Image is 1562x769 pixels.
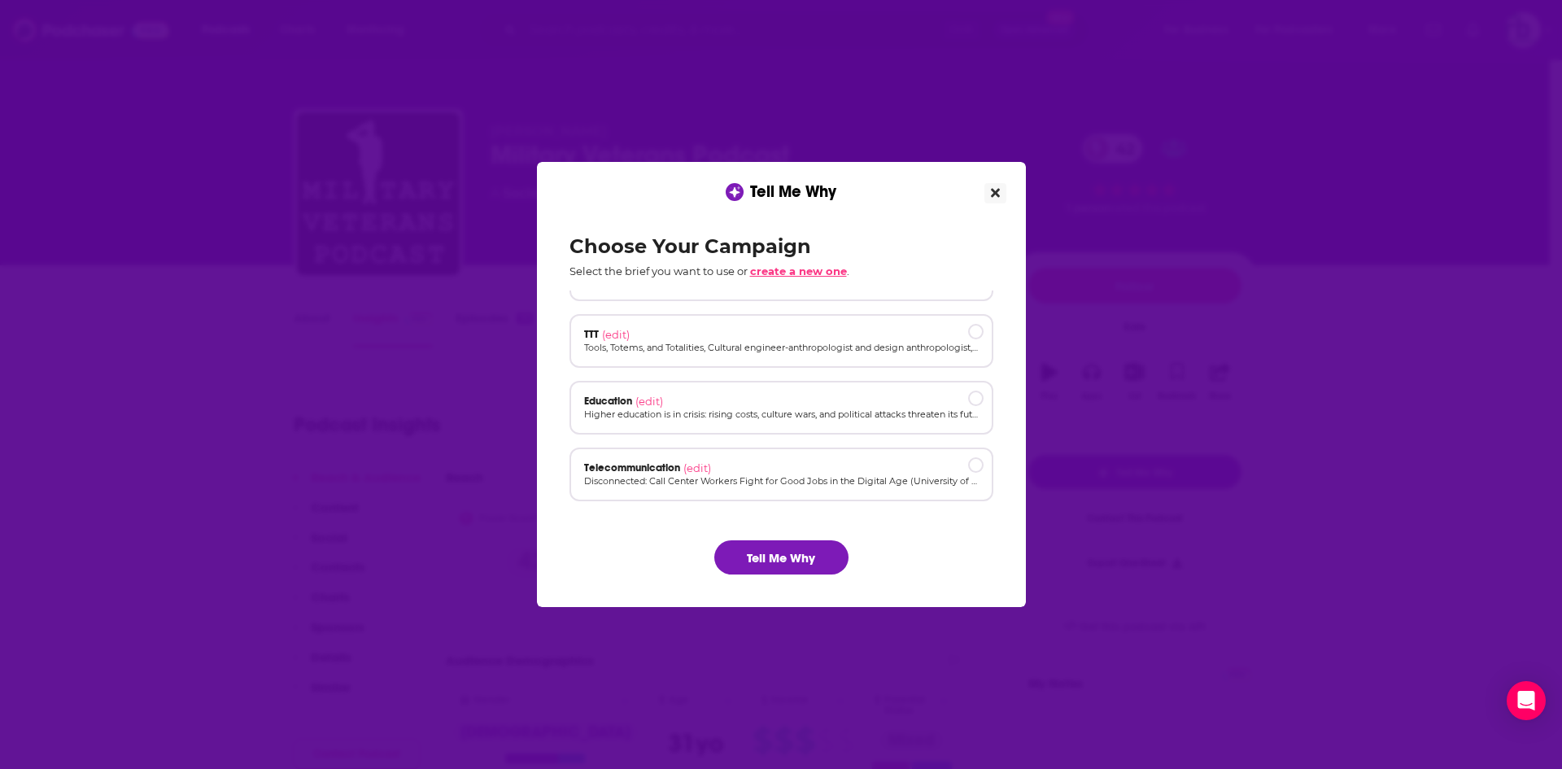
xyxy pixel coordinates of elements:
[584,328,599,341] span: TTT
[984,183,1006,203] button: Close
[584,395,632,408] span: Education
[569,234,993,258] h2: Choose Your Campaign
[750,181,836,202] span: Tell Me Why
[750,264,847,277] span: create a new one
[714,540,849,575] button: Tell Me Why
[584,474,979,488] p: Disconnected: Call Center Workers Fight for Good Jobs in the Digital Age (University of [US_STATE...
[683,461,711,474] span: (edit)
[584,408,979,422] p: Higher education is in crisis: rising costs, culture wars, and political attacks threaten its fut...
[728,186,741,199] img: tell me why sparkle
[1507,681,1546,720] div: Open Intercom Messenger
[635,395,663,408] span: (edit)
[602,328,630,341] span: (edit)
[584,461,680,474] span: Telecommunication
[584,341,979,355] p: Tools, Totems, and Totalities, Cultural engineer-anthropologist and design anthropologist, argue ...
[569,264,993,277] p: Select the brief you want to use or .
